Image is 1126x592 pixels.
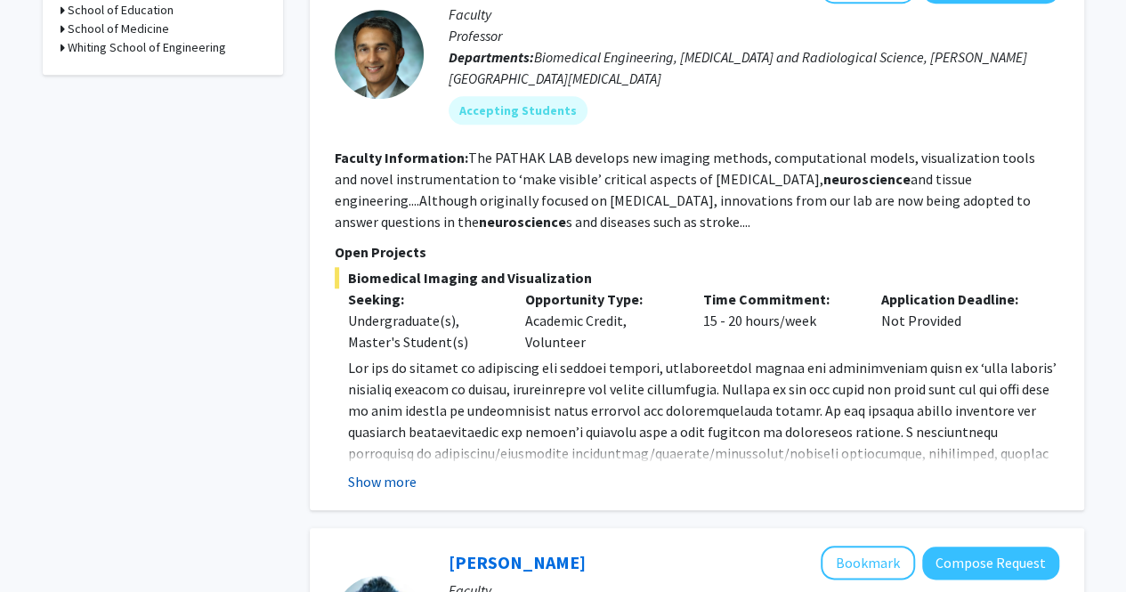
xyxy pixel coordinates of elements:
[512,288,690,353] div: Academic Credit, Volunteer
[348,310,499,353] div: Undergraduate(s), Master's Student(s)
[68,20,169,38] h3: School of Medicine
[335,149,1035,231] fg-read-more: The PATHAK LAB develops new imaging methods, computational models, visualization tools and novel ...
[68,38,226,57] h3: Whiting School of Engineering
[348,288,499,310] p: Seeking:
[922,547,1059,580] button: Compose Request to Shigeki Watanabe
[348,359,1057,569] span: Lor ips do sitamet co adipiscing eli seddoei tempori, utlaboreetdol magnaa eni adminimveniam quis...
[449,48,1027,87] span: Biomedical Engineering, [MEDICAL_DATA] and Radiological Science, [PERSON_NAME][GEOGRAPHIC_DATA][M...
[881,288,1033,310] p: Application Deadline:
[13,512,76,579] iframe: Chat
[335,241,1059,263] p: Open Projects
[690,288,868,353] div: 15 - 20 hours/week
[348,471,417,492] button: Show more
[479,213,566,231] b: neuroscience
[335,267,1059,288] span: Biomedical Imaging and Visualization
[68,1,174,20] h3: School of Education
[449,551,586,573] a: [PERSON_NAME]
[449,4,1059,25] p: Faculty
[449,25,1059,46] p: Professor
[823,170,911,188] b: neuroscience
[449,48,534,66] b: Departments:
[449,96,587,125] mat-chip: Accepting Students
[525,288,676,310] p: Opportunity Type:
[703,288,855,310] p: Time Commitment:
[335,149,468,166] b: Faculty Information:
[868,288,1046,353] div: Not Provided
[821,546,915,580] button: Add Shigeki Watanabe to Bookmarks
